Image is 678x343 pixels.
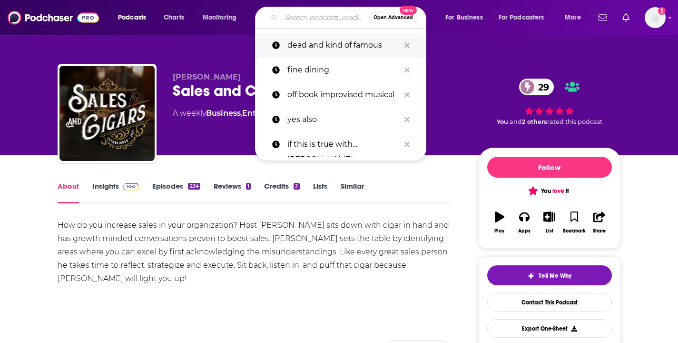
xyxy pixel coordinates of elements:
button: Share [587,205,611,240]
div: Search podcasts, credits, & more... [264,7,435,29]
button: Export One-Sheet [487,319,612,338]
span: You [497,118,508,125]
p: off book improvised musical [287,82,400,107]
a: About [58,182,79,203]
button: open menu [196,10,249,25]
a: fine dining [255,58,426,82]
div: 3 [294,183,299,190]
button: List [537,205,561,240]
img: Podchaser - Follow, Share and Rate Podcasts [8,9,99,27]
span: , [241,109,242,118]
a: Entrepreneur [242,109,296,118]
a: yes also [255,107,426,132]
div: 1 [246,183,251,190]
a: Charts [157,10,190,25]
div: How do you increase sales in your organization? Host [PERSON_NAME] sits down with cigar in hand a... [58,219,450,285]
p: fine dining [287,58,400,82]
button: open menu [111,10,158,25]
span: You it [530,187,569,195]
button: open menu [492,10,558,25]
span: Charts [164,11,184,24]
button: Apps [512,205,537,240]
a: Show notifications dropdown [595,10,611,26]
span: Open Advanced [373,15,413,20]
div: List [546,228,553,234]
input: Search podcasts, credits, & more... [281,10,369,25]
span: rated this podcast [547,118,602,125]
button: open menu [558,10,593,25]
button: Show profile menu [645,7,666,28]
img: Sales and Cigars [59,66,155,161]
span: 29 [529,79,554,95]
a: InsightsPodchaser Pro [92,182,139,203]
span: Monitoring [203,11,236,24]
a: Similar [341,182,364,203]
a: Show notifications dropdown [619,10,633,26]
span: More [565,11,581,24]
span: and [510,118,522,125]
span: Podcasts [118,11,146,24]
p: dead and kind of famous [287,33,400,58]
span: For Business [445,11,483,24]
button: tell me why sparkleTell Me Why [487,265,612,285]
a: off book improvised musical [255,82,426,107]
a: dead and kind of famous [255,33,426,58]
a: 29 [519,79,554,95]
span: For Podcasters [499,11,544,24]
a: Lists [313,182,327,203]
div: 234 [188,183,200,190]
span: love [552,187,564,195]
div: Play [494,228,504,234]
div: A weekly podcast [173,108,394,119]
p: if this is true with chris hall [287,132,400,157]
span: Tell Me Why [539,272,571,280]
button: You love it [487,182,612,200]
a: Reviews1 [214,182,251,203]
div: Bookmark [563,228,585,234]
p: yes also [287,107,400,132]
button: Bookmark [562,205,587,240]
span: 2 others [522,118,547,125]
div: 29You and2 othersrated this podcast [478,72,621,131]
span: [PERSON_NAME] [173,72,241,81]
svg: Add a profile image [658,7,666,15]
div: Apps [518,228,531,234]
a: Episodes234 [152,182,200,203]
button: Follow [487,157,612,178]
button: Open AdvancedNew [369,12,417,23]
img: User Profile [645,7,666,28]
div: Share [593,228,606,234]
span: New [400,6,417,15]
img: Podchaser Pro [123,183,139,191]
a: Credits3 [264,182,299,203]
a: Contact This Podcast [487,293,612,312]
span: Logged in as anaresonate [645,7,666,28]
a: Business [206,109,241,118]
button: Play [487,205,512,240]
button: open menu [439,10,495,25]
a: if this is true with [PERSON_NAME] [255,132,426,157]
img: tell me why sparkle [527,272,535,280]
